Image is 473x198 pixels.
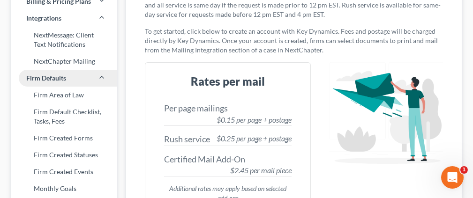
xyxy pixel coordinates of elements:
[11,10,117,27] a: Integrations
[157,74,299,89] h3: Rates per mail
[164,133,210,146] div: Rush service
[441,166,464,189] iframe: Intercom live chat
[11,53,117,70] a: NextChapter Mailing
[145,27,443,55] p: To get started, click below to create an account with Key Dynamics. Fees and postage will be char...
[164,154,245,166] div: Certified Mail Add-On
[11,130,117,147] a: Firm Created Forms
[11,180,117,197] a: Monthly Goals
[330,62,443,168] img: mailing-bbc677023538c6e1ea6db75f07111fabed9e36de8b7ac6cd77e321b5d56e327e.png
[11,87,117,103] a: Firm Area of Law
[11,163,117,180] a: Firm Created Events
[26,73,66,83] span: Firm Defaults
[11,147,117,163] a: Firm Created Statuses
[217,133,292,144] div: $0.25 per page + postage
[230,165,292,176] div: $2.45 per mail piece
[11,103,117,130] a: Firm Default Checklist, Tasks, Fees
[164,103,228,115] div: Per page mailings
[460,166,468,174] span: 1
[11,70,117,87] a: Firm Defaults
[217,115,292,125] div: $0.15 per page + postage
[26,14,61,23] span: Integrations
[11,27,117,53] a: NextMessage: Client Text Notifications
